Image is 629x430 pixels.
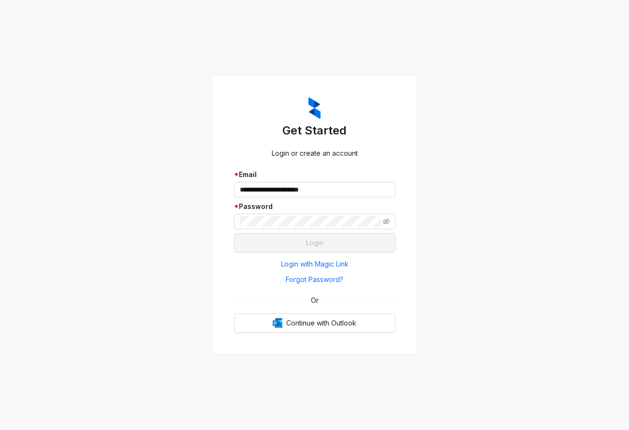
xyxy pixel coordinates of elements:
[273,318,282,328] img: Outlook
[286,318,356,328] span: Continue with Outlook
[234,272,395,287] button: Forgot Password?
[234,148,395,159] div: Login or create an account
[281,259,349,269] span: Login with Magic Link
[234,256,395,272] button: Login with Magic Link
[308,97,321,119] img: ZumaIcon
[234,123,395,138] h3: Get Started
[234,233,395,252] button: Login
[234,169,395,180] div: Email
[234,201,395,212] div: Password
[304,295,325,306] span: Or
[383,218,390,225] span: eye-invisible
[286,274,343,285] span: Forgot Password?
[234,313,395,333] button: OutlookContinue with Outlook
